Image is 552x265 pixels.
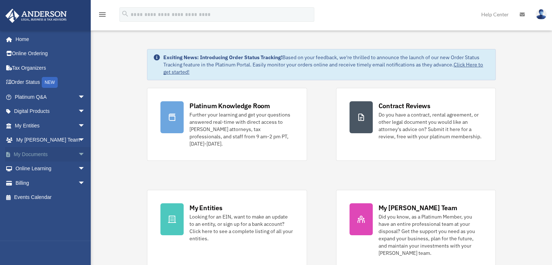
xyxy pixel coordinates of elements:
div: My [PERSON_NAME] Team [379,203,457,212]
strong: Exciting News: Introducing Order Status Tracking! [163,54,282,61]
span: arrow_drop_down [78,147,93,162]
div: Looking for an EIN, want to make an update to an entity, or sign up for a bank account? Click her... [189,213,293,242]
a: menu [98,13,107,19]
div: NEW [42,77,58,88]
i: search [121,10,129,18]
img: Anderson Advisors Platinum Portal [3,9,69,23]
div: Further your learning and get your questions answered real-time with direct access to [PERSON_NAM... [189,111,293,147]
span: arrow_drop_down [78,118,93,133]
div: Platinum Knowledge Room [189,101,270,110]
a: Events Calendar [5,190,96,205]
a: Contract Reviews Do you have a contract, rental agreement, or other legal document you would like... [336,88,496,161]
a: Platinum Knowledge Room Further your learning and get your questions answered real-time with dire... [147,88,307,161]
span: arrow_drop_down [78,162,93,176]
a: Order StatusNEW [5,75,96,90]
a: My Entitiesarrow_drop_down [5,118,96,133]
span: arrow_drop_down [78,90,93,105]
a: Click Here to get started! [163,61,483,75]
a: Online Ordering [5,46,96,61]
a: Platinum Q&Aarrow_drop_down [5,90,96,104]
a: Digital Productsarrow_drop_down [5,104,96,119]
div: Did you know, as a Platinum Member, you have an entire professional team at your disposal? Get th... [379,213,482,257]
div: My Entities [189,203,222,212]
a: My Documentsarrow_drop_down [5,147,96,162]
i: menu [98,10,107,19]
a: Tax Organizers [5,61,96,75]
a: My [PERSON_NAME] Teamarrow_drop_down [5,133,96,147]
div: Contract Reviews [379,101,430,110]
div: Do you have a contract, rental agreement, or other legal document you would like an attorney's ad... [379,111,482,140]
span: arrow_drop_down [78,104,93,119]
a: Home [5,32,93,46]
a: Online Learningarrow_drop_down [5,162,96,176]
a: Billingarrow_drop_down [5,176,96,190]
div: Based on your feedback, we're thrilled to announce the launch of our new Order Status Tracking fe... [163,54,490,76]
img: User Pic [536,9,547,20]
span: arrow_drop_down [78,176,93,191]
span: arrow_drop_down [78,133,93,148]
